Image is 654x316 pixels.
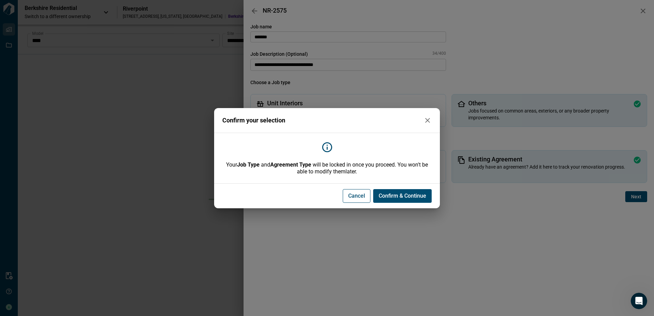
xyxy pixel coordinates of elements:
b: Agreement Type [270,161,311,168]
button: Cancel [343,189,370,203]
iframe: Intercom live chat [631,293,647,309]
span: Cancel [348,193,365,199]
button: Confirm & Continue [373,189,432,203]
b: Job Type [237,161,260,168]
span: Confirm your selection [222,117,285,124]
span: Confirm & Continue [379,193,426,199]
span: Your and will be locked in once you proceed. You won't be able to modify them later. [222,161,432,175]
